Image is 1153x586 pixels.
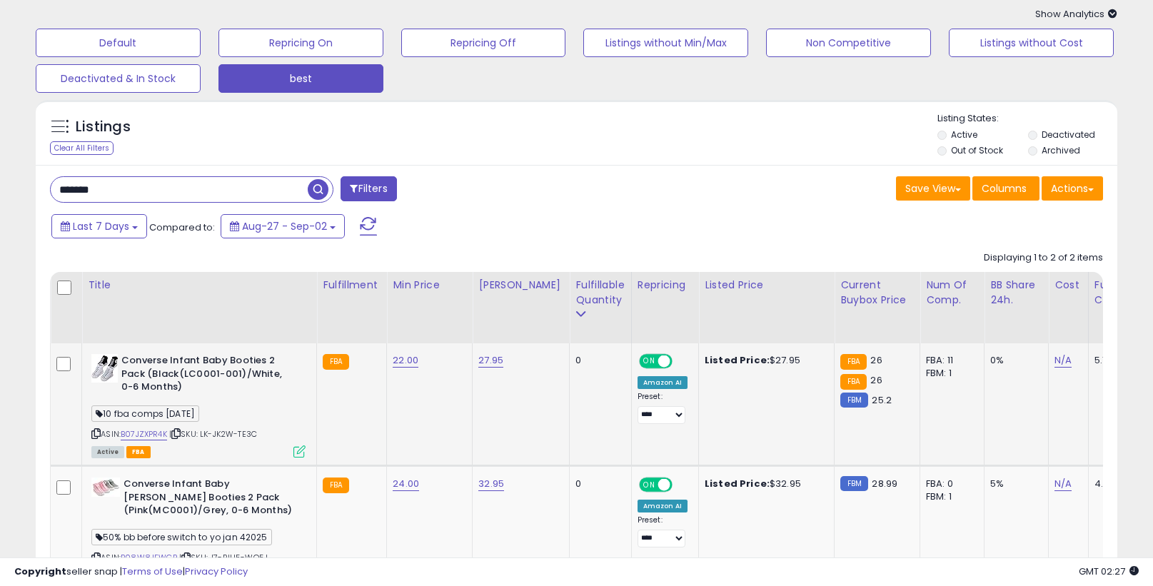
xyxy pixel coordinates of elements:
[670,479,693,491] span: OFF
[984,251,1103,265] div: Displaying 1 to 2 of 2 items
[638,376,688,389] div: Amazon AI
[1094,354,1144,367] div: 5.12
[896,176,970,201] button: Save View
[1094,478,1144,490] div: 4.15
[990,478,1037,490] div: 5%
[149,221,215,234] span: Compared to:
[870,353,882,367] span: 26
[218,29,383,57] button: Repricing On
[218,64,383,93] button: best
[126,446,151,458] span: FBA
[640,355,658,368] span: ON
[242,219,327,233] span: Aug-27 - Sep-02
[951,128,977,141] label: Active
[638,278,693,293] div: Repricing
[575,278,625,308] div: Fulfillable Quantity
[638,500,688,512] div: Amazon AI
[478,353,503,368] a: 27.95
[393,353,418,368] a: 22.00
[1042,176,1103,201] button: Actions
[840,354,867,370] small: FBA
[926,478,973,490] div: FBA: 0
[926,278,978,308] div: Num of Comp.
[670,355,693,368] span: OFF
[705,354,823,367] div: $27.95
[972,176,1039,201] button: Columns
[1042,144,1080,156] label: Archived
[638,392,688,424] div: Preset:
[121,354,295,398] b: Converse Infant Baby Booties 2 Pack (Black(LC0001-001)/White, 0-6 Months)
[990,278,1042,308] div: BB Share 24h.
[179,552,268,563] span: | SKU: J7-RIH5-WO5J
[88,278,311,293] div: Title
[76,117,131,137] h5: Listings
[926,354,973,367] div: FBA: 11
[926,367,973,380] div: FBM: 1
[705,478,823,490] div: $32.95
[91,354,306,456] div: ASIN:
[1094,278,1149,308] div: Fulfillment Cost
[705,353,770,367] b: Listed Price:
[478,278,563,293] div: [PERSON_NAME]
[36,29,201,57] button: Default
[341,176,396,201] button: Filters
[393,477,419,491] a: 24.00
[982,181,1027,196] span: Columns
[51,214,147,238] button: Last 7 Days
[36,64,201,93] button: Deactivated & In Stock
[121,552,177,564] a: B08W8JFWCP
[122,565,183,578] a: Terms of Use
[705,278,828,293] div: Listed Price
[870,373,882,387] span: 26
[937,112,1117,126] p: Listing States:
[185,565,248,578] a: Privacy Policy
[872,477,897,490] span: 28.99
[91,529,272,545] span: 50% bb before switch to yo jan 42025
[1079,565,1139,578] span: 2025-09-14 02:27 GMT
[401,29,566,57] button: Repricing Off
[575,478,620,490] div: 0
[638,515,688,547] div: Preset:
[478,477,504,491] a: 32.95
[575,354,620,367] div: 0
[1035,7,1117,21] span: Show Analytics
[840,374,867,390] small: FBA
[14,565,66,578] strong: Copyright
[840,476,868,491] small: FBM
[14,565,248,579] div: seller snap | |
[872,393,892,407] span: 25.2
[949,29,1114,57] button: Listings without Cost
[323,354,349,370] small: FBA
[169,428,257,440] span: | SKU: LK-JK2W-TE3C
[73,219,129,233] span: Last 7 Days
[1042,128,1095,141] label: Deactivated
[1054,353,1072,368] a: N/A
[393,278,466,293] div: Min Price
[323,278,381,293] div: Fulfillment
[840,278,914,308] div: Current Buybox Price
[840,393,868,408] small: FBM
[91,354,118,383] img: 41j0lqctj6L._SL40_.jpg
[91,478,120,497] img: 418FxTDCJ4L._SL40_.jpg
[124,478,297,521] b: Converse Infant Baby [PERSON_NAME] Booties 2 Pack (Pink(MC0001)/Grey, 0-6 Months)
[91,446,124,458] span: All listings currently available for purchase on Amazon
[50,141,114,155] div: Clear All Filters
[121,428,167,440] a: B07JZXPR4K
[705,477,770,490] b: Listed Price:
[1054,477,1072,491] a: N/A
[990,354,1037,367] div: 0%
[951,144,1003,156] label: Out of Stock
[926,490,973,503] div: FBM: 1
[323,478,349,493] small: FBA
[640,479,658,491] span: ON
[766,29,931,57] button: Non Competitive
[221,214,345,238] button: Aug-27 - Sep-02
[1054,278,1082,293] div: Cost
[583,29,748,57] button: Listings without Min/Max
[91,405,199,422] span: 10 fba comps [DATE]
